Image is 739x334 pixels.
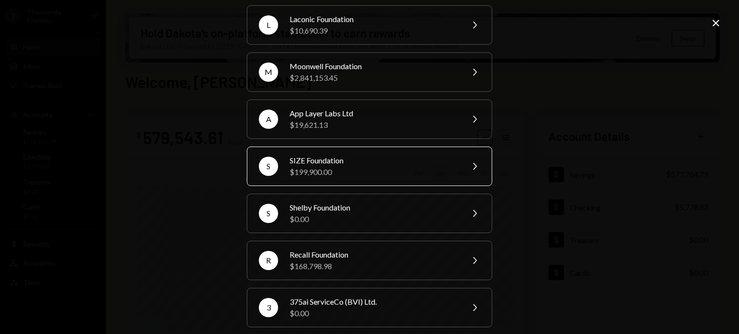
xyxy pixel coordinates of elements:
[290,13,457,25] div: Laconic Foundation
[290,119,457,131] div: $19,621.13
[247,288,492,327] button: 3375ai ServiceCo (BVI) Ltd.$0.00
[290,296,457,308] div: 375ai ServiceCo (BVI) Ltd.
[259,15,278,35] div: L
[247,241,492,280] button: RRecall Foundation$168,798.98
[290,25,457,37] div: $10,690.39
[290,108,457,119] div: App Layer Labs Ltd
[259,62,278,82] div: M
[259,298,278,317] div: 3
[247,5,492,45] button: LLaconic Foundation$10,690.39
[290,166,457,178] div: $199,900.00
[290,213,457,225] div: $0.00
[290,308,457,319] div: $0.00
[259,204,278,223] div: S
[290,202,457,213] div: Shelby Foundation
[290,155,457,166] div: SIZE Foundation
[290,72,457,84] div: $2,841,153.45
[247,194,492,233] button: SShelby Foundation$0.00
[290,61,457,72] div: Moonwell Foundation
[259,157,278,176] div: S
[259,251,278,270] div: R
[247,147,492,186] button: SSIZE Foundation$199,900.00
[247,99,492,139] button: AApp Layer Labs Ltd$19,621.13
[290,249,457,260] div: Recall Foundation
[290,260,457,272] div: $168,798.98
[247,52,492,92] button: MMoonwell Foundation$2,841,153.45
[259,110,278,129] div: A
